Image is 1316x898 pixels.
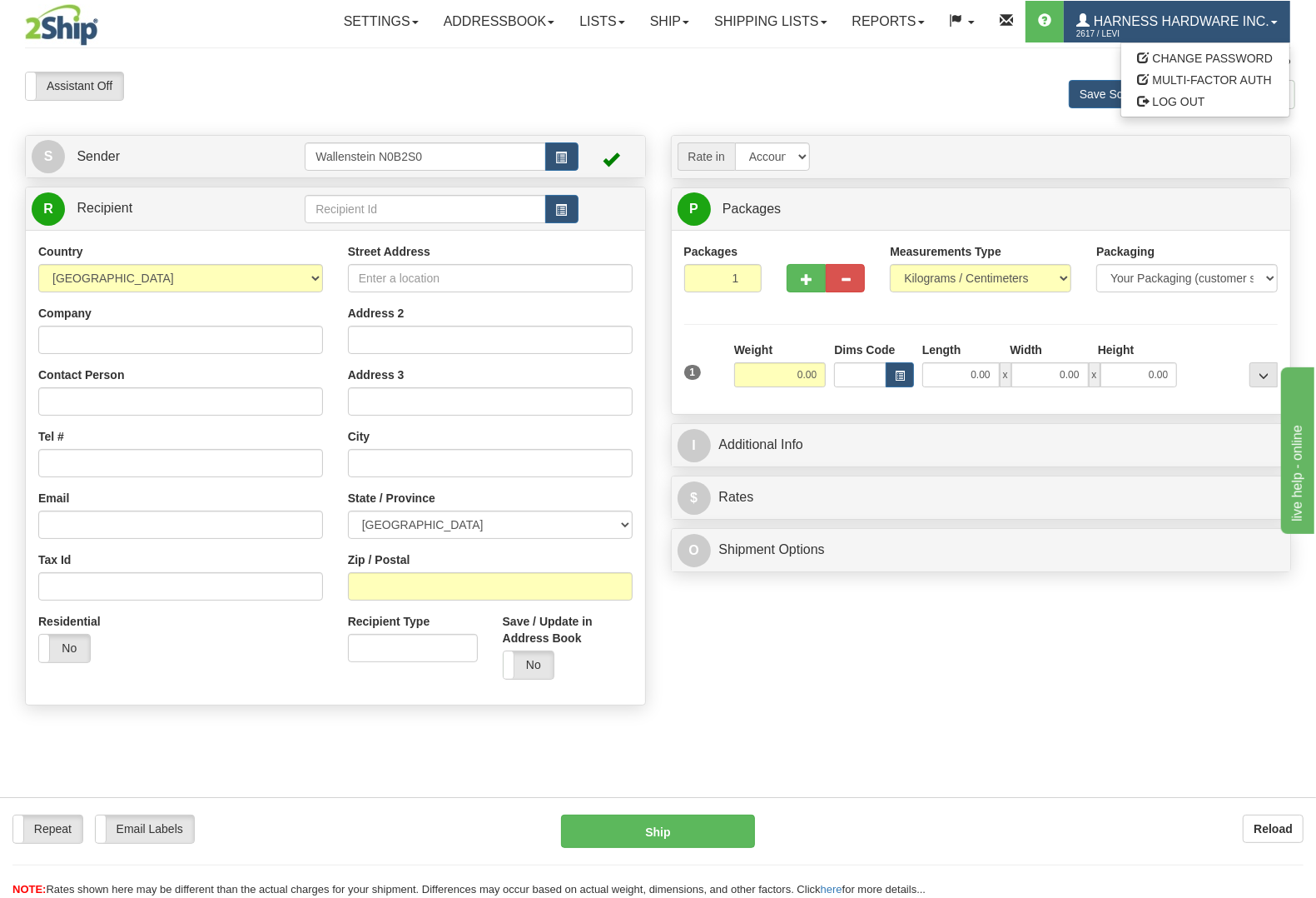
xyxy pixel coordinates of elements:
[348,490,435,506] label: State / Province
[567,1,637,42] a: Lists
[1089,362,1100,387] span: x
[38,367,124,383] label: Contact Person
[834,342,895,358] label: Dims Code
[13,816,82,842] label: Repeat
[1121,47,1289,69] a: CHANGE PASSWORD
[38,243,83,260] label: Country
[38,551,71,568] label: Tax Id
[77,149,120,163] span: Sender
[12,10,154,30] div: live help - online
[348,428,370,445] label: City
[348,243,430,260] label: Street Address
[1076,26,1201,42] span: 2617 / Levi
[821,883,842,896] a: here
[1153,73,1272,87] span: MULTI-FACTOR AUTH
[678,429,711,462] span: I
[348,264,633,292] input: Enter a location
[1153,52,1273,65] span: CHANGE PASSWORD
[561,815,755,848] button: Ship
[1153,95,1205,108] span: LOG OUT
[1254,822,1293,836] b: Reload
[38,305,92,322] label: Company
[840,1,937,42] a: Reports
[38,428,64,445] label: Tel #
[348,305,405,322] label: Address 2
[678,533,1285,567] a: OShipment Options
[1000,362,1011,387] span: x
[678,428,1285,462] a: IAdditional Info
[348,367,405,383] label: Address 3
[1096,243,1155,260] label: Packaging
[504,651,554,678] label: No
[38,613,101,630] label: Residential
[32,140,65,173] span: S
[678,481,1285,515] a: $Rates
[734,342,772,358] label: Weight
[1098,342,1135,358] label: Height
[922,342,961,358] label: Length
[431,1,568,42] a: Addressbook
[678,481,711,515] span: $
[348,613,430,630] label: Recipient Type
[1249,362,1278,387] div: ...
[1064,1,1290,42] a: Harness Hardware Inc. 2617 / Levi
[348,551,410,568] label: Zip / Postal
[723,202,781,216] span: Packages
[684,365,702,380] span: 1
[38,490,69,506] label: Email
[305,195,545,223] input: Recipient Id
[305,142,545,171] input: Sender Id
[25,4,98,46] img: logo2617.jpg
[32,192,275,226] a: R Recipient
[678,534,711,567] span: O
[503,613,633,646] label: Save / Update in Address Book
[1069,80,1202,108] button: Save Screen Layout
[12,883,46,896] span: NOTE:
[77,201,132,215] span: Recipient
[638,1,702,42] a: Ship
[1090,14,1269,28] span: Harness Hardware Inc.
[702,1,839,42] a: Shipping lists
[32,140,305,174] a: S Sender
[25,57,1291,71] div: Support: 1 - 855 - 55 - 2SHIP
[26,72,123,99] label: Assistant Off
[678,192,1285,227] a: P Packages
[890,243,1001,260] label: Measurements Type
[32,192,65,226] span: R
[1278,364,1314,534] iframe: chat widget
[331,1,431,42] a: Settings
[39,635,90,661] label: No
[1243,815,1304,843] button: Reload
[96,816,194,842] label: Email Labels
[678,142,735,171] span: Rate in
[684,243,738,260] label: Packages
[1010,342,1042,358] label: Width
[1121,91,1289,112] a: LOG OUT
[1121,69,1289,91] a: MULTI-FACTOR AUTH
[678,192,711,226] span: P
